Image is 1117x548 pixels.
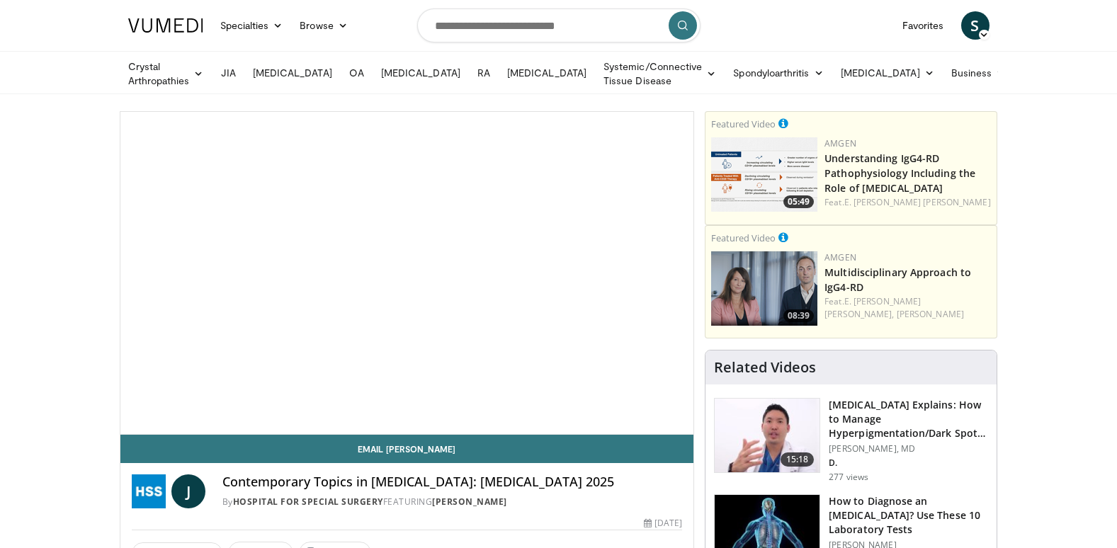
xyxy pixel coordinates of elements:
[244,59,341,87] a: [MEDICAL_DATA]
[417,8,701,42] input: Search topics, interventions
[499,59,595,87] a: [MEDICAL_DATA]
[894,11,953,40] a: Favorites
[711,251,817,326] img: 04ce378e-5681-464e-a54a-15375da35326.png.150x105_q85_crop-smart_upscale.png
[291,11,356,40] a: Browse
[222,474,683,490] h4: Contemporary Topics in [MEDICAL_DATA]: [MEDICAL_DATA] 2025
[832,59,943,87] a: [MEDICAL_DATA]
[132,474,166,508] img: Hospital for Special Surgery
[783,309,814,322] span: 08:39
[432,496,507,508] a: [PERSON_NAME]
[120,435,694,463] a: Email [PERSON_NAME]
[714,398,988,483] a: 15:18 [MEDICAL_DATA] Explains: How to Manage Hyperpigmentation/Dark Spots o… [PERSON_NAME], MD D....
[824,196,991,209] div: Feat.
[829,457,988,469] p: D.
[961,11,990,40] a: S
[341,59,373,87] a: OA
[212,59,244,87] a: JIA
[897,308,964,320] a: [PERSON_NAME]
[469,59,499,87] a: RA
[829,398,988,440] h3: [MEDICAL_DATA] Explains: How to Manage Hyperpigmentation/Dark Spots o…
[715,399,820,472] img: e1503c37-a13a-4aad-9ea8-1e9b5ff728e6.150x105_q85_crop-smart_upscale.jpg
[824,251,856,263] a: Amgen
[824,266,971,294] a: Multidisciplinary Approach to IgG4-RD
[711,118,776,130] small: Featured Video
[781,452,815,467] span: 15:18
[824,152,975,195] a: Understanding IgG4-RD Pathophysiology Including the Role of [MEDICAL_DATA]
[212,11,292,40] a: Specialties
[844,196,991,208] a: E. [PERSON_NAME] [PERSON_NAME]
[120,59,212,88] a: Crystal Arthropathies
[725,59,832,87] a: Spondyloarthritis
[595,59,725,88] a: Systemic/Connective Tissue Disease
[829,494,988,537] h3: How to Diagnose an [MEDICAL_DATA]? Use These 10 Laboratory Tests
[943,59,1015,87] a: Business
[128,18,203,33] img: VuMedi Logo
[783,195,814,208] span: 05:49
[829,472,868,483] p: 277 views
[711,251,817,326] a: 08:39
[711,137,817,212] img: 3e5b4ad1-6d9b-4d8f-ba8e-7f7d389ba880.png.150x105_q85_crop-smart_upscale.png
[222,496,683,508] div: By FEATURING
[711,232,776,244] small: Featured Video
[171,474,205,508] a: J
[824,295,991,321] div: Feat.
[824,137,856,149] a: Amgen
[233,496,383,508] a: Hospital for Special Surgery
[373,59,469,87] a: [MEDICAL_DATA]
[714,359,816,376] h4: Related Videos
[644,517,682,530] div: [DATE]
[824,295,921,320] a: E. [PERSON_NAME] [PERSON_NAME],
[120,112,694,435] video-js: Video Player
[829,443,988,455] p: [PERSON_NAME], MD
[711,137,817,212] a: 05:49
